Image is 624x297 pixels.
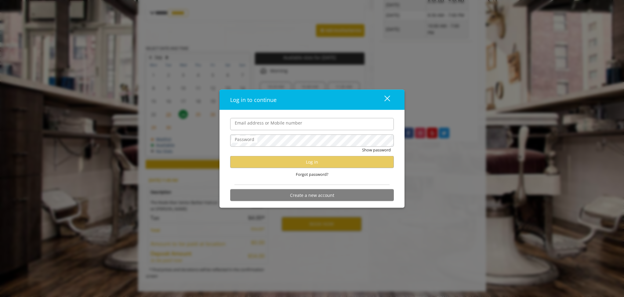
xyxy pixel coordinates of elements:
button: close dialog [373,93,394,106]
button: Create a new account [230,189,394,201]
input: Email address or Mobile number [230,118,394,130]
button: Show password [362,147,391,153]
label: Email address or Mobile number [232,119,305,126]
button: Log in [230,156,394,168]
div: close dialog [377,95,390,104]
span: Forgot password? [296,171,328,177]
span: Log in to continue [230,96,277,103]
input: Password [230,134,394,147]
label: Password [232,136,257,143]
